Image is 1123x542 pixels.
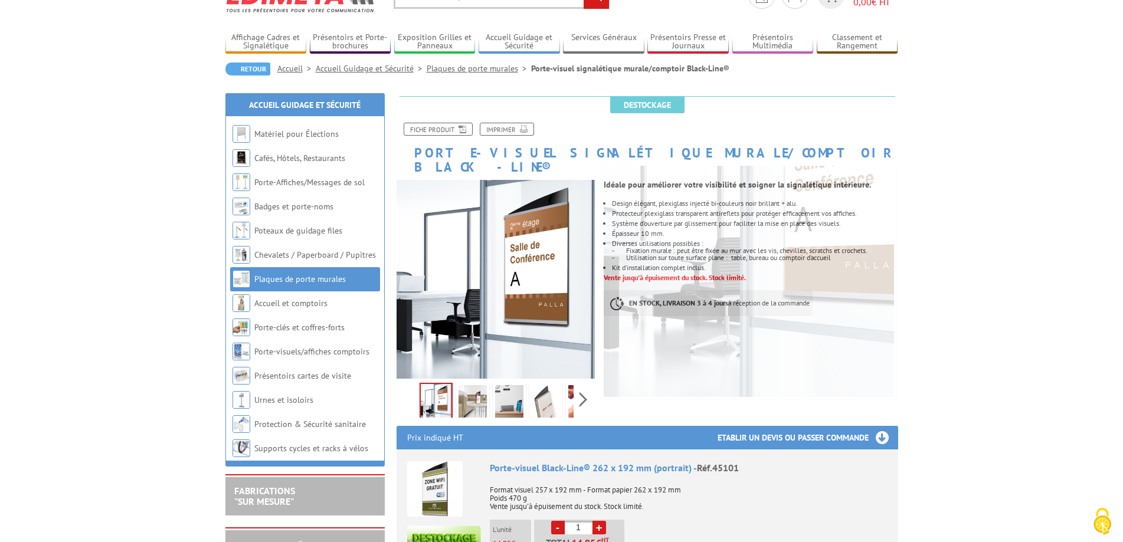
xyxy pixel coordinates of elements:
a: Retour [225,63,270,75]
a: Poteaux de guidage files [254,225,342,236]
a: Accueil Guidage et Sécurité [479,32,560,52]
a: - [551,521,565,534]
p: Prix indiqué HT [407,426,463,449]
a: Exposition Grilles et Panneaux [394,32,476,52]
a: Matériel pour Élections [254,129,339,139]
img: Porte-clés et coffres-forts [233,318,250,336]
a: Supports cycles et racks à vélos [254,443,368,454]
a: Plaques de porte murales [427,63,531,74]
a: + [592,521,606,534]
a: Présentoirs Presse et Journaux [647,32,729,52]
span: Destockage [610,97,685,113]
img: Protection & Sécurité sanitaire [233,415,250,433]
a: FABRICATIONS"Sur Mesure" [234,485,295,507]
a: Présentoirs cartes de visite [254,370,351,381]
span: Next [578,390,589,409]
img: 45101_porte-visuel-multifonctions_1.jpg [421,384,451,421]
img: 45101_porte-visuel-multifonctions_1.jpg [397,180,595,379]
a: Présentoirs Multimédia [732,32,814,52]
img: Porte-visuel Black-Line® 262 x 192 mm (portrait) [407,461,463,517]
a: Fiche produit [404,123,473,136]
img: Cookies (fenêtre modale) [1088,507,1117,536]
a: Porte-Affiches/Messages de sol [254,177,365,188]
a: Accueil et comptoirs [254,298,328,308]
a: Accueil Guidage et Sécurité [316,63,427,74]
a: Protection & Sécurité sanitaire [254,419,366,429]
img: Présentoirs cartes de visite [233,367,250,385]
p: L'unité [493,525,531,534]
img: 45101_porte-visuel-multifonctions_3.jpg [495,385,523,422]
span: Réf.45101 [697,462,739,474]
img: 45101_porte-visuel-multifonctions_7.jpg [532,385,560,422]
a: Services Généraux [563,32,644,52]
img: Poteaux de guidage files [233,222,250,239]
a: Chevalets / Paperboard / Pupitres [254,249,376,260]
img: 45101_porte-visuel-multifonctions_6.jpg [568,385,597,422]
img: Badges et porte-noms [233,198,250,215]
img: Matériel pour Élections [233,125,250,143]
h3: Etablir un devis ou passer commande [718,426,898,449]
a: Affichage Cadres et Signalétique [225,32,307,52]
a: Porte-clés et coffres-forts [254,322,345,333]
img: Supports cycles et racks à vélos [233,439,250,457]
li: Porte-visuel signalétique murale/comptoir Black-Line® [531,63,729,74]
img: Accueil et comptoirs [233,294,250,312]
img: Porte-visuels/affiches comptoirs [233,343,250,360]
a: Badges et porte-noms [254,201,333,212]
img: 45101_porte-visuel-multifonctions_1.jpg [591,43,945,397]
button: Cookies (fenêtre modale) [1082,502,1123,542]
img: Porte-Affiches/Messages de sol [233,173,250,191]
a: Porte-visuels/affiches comptoirs [254,346,369,357]
a: Accueil [277,63,316,74]
img: Cafés, Hôtels, Restaurants [233,149,250,167]
img: Urnes et isoloirs [233,391,250,409]
a: Imprimer [480,123,534,136]
img: 45101_porte-visuel-multifonctions_2.jpg [459,385,487,422]
a: Urnes et isoloirs [254,395,313,405]
a: Accueil Guidage et Sécurité [249,100,361,110]
a: Classement et Rangement [817,32,898,52]
p: Format visuel 257 x 192 mm - Format papier 262 x 192 mm Poids 470 g Vente jusqu'à épuisement du s... [490,478,888,511]
img: Chevalets / Paperboard / Pupitres [233,246,250,264]
div: Porte-visuel Black-Line® 262 x 192 mm (portrait) - [490,461,888,475]
a: Plaques de porte murales [254,274,346,284]
img: Plaques de porte murales [233,270,250,288]
a: Cafés, Hôtels, Restaurants [254,153,345,163]
a: Présentoirs et Porte-brochures [310,32,391,52]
